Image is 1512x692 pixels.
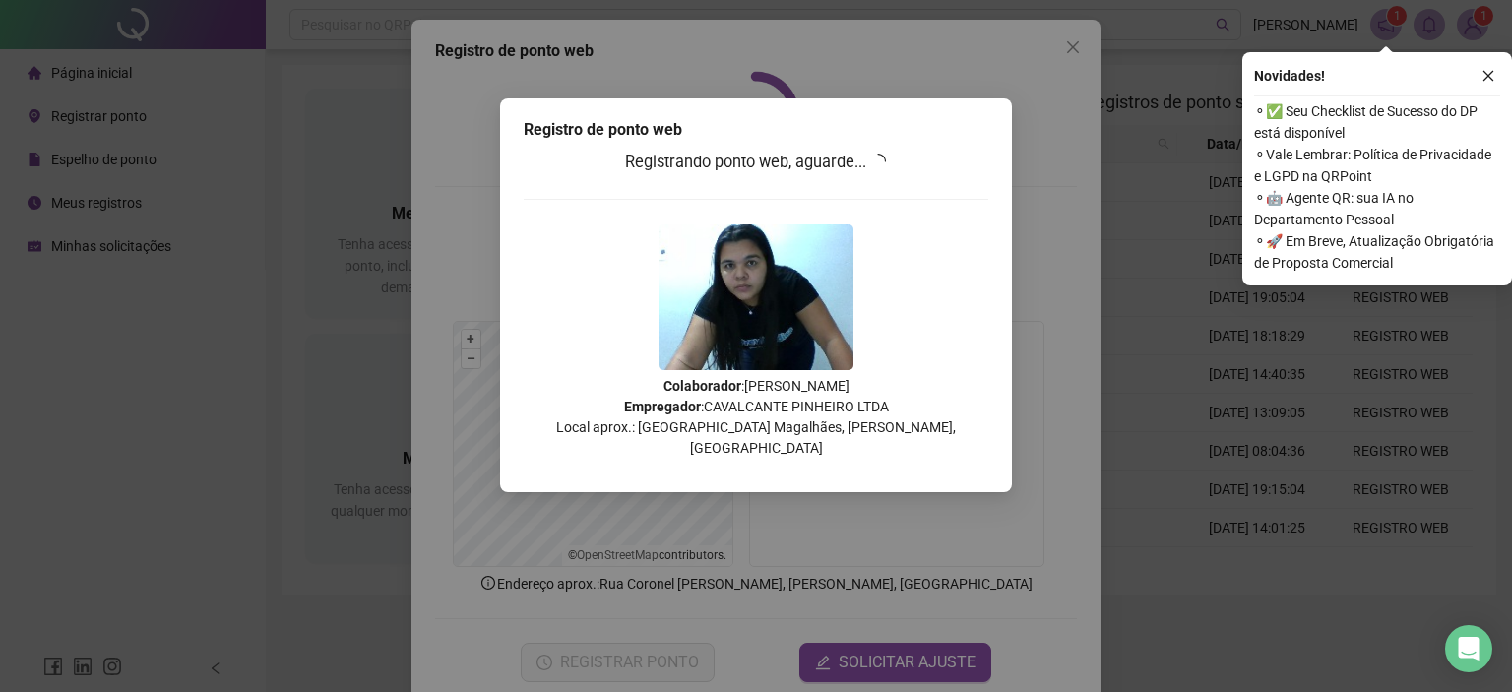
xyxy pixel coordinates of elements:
div: Open Intercom Messenger [1445,625,1492,672]
strong: Empregador [624,399,701,414]
span: close [1481,69,1495,83]
h3: Registrando ponto web, aguarde... [524,150,988,175]
span: ⚬ 🚀 Em Breve, Atualização Obrigatória de Proposta Comercial [1254,230,1500,274]
span: loading [869,153,887,170]
div: Registro de ponto web [524,118,988,142]
img: 2Q== [659,224,853,370]
span: Novidades ! [1254,65,1325,87]
span: ⚬ 🤖 Agente QR: sua IA no Departamento Pessoal [1254,187,1500,230]
strong: Colaborador [663,378,741,394]
span: ⚬ ✅ Seu Checklist de Sucesso do DP está disponível [1254,100,1500,144]
span: ⚬ Vale Lembrar: Política de Privacidade e LGPD na QRPoint [1254,144,1500,187]
p: : [PERSON_NAME] : CAVALCANTE PINHEIRO LTDA Local aprox.: [GEOGRAPHIC_DATA] Magalhães, [PERSON_NAM... [524,376,988,459]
